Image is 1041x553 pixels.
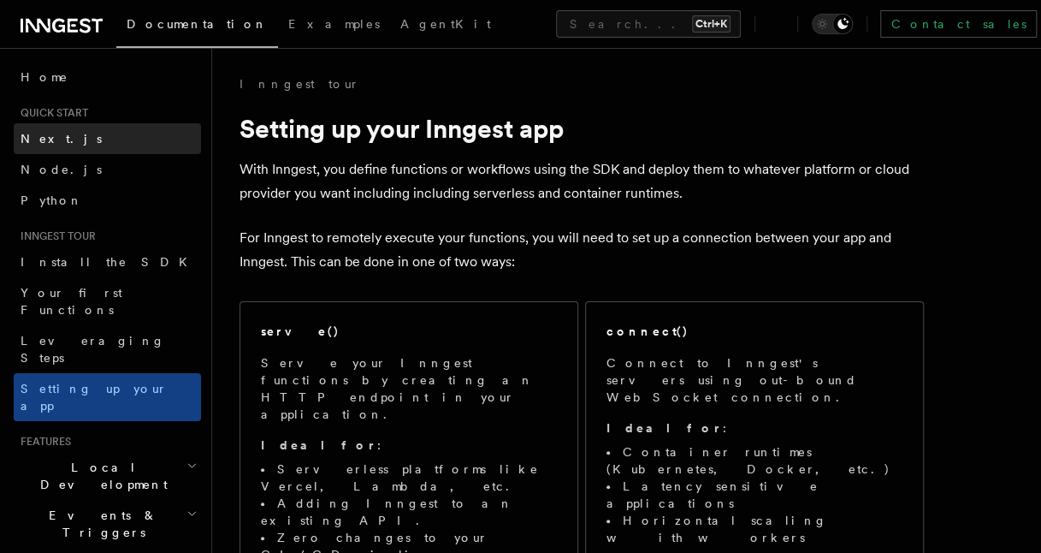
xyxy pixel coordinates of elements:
a: AgentKit [390,5,501,46]
span: Home [21,68,68,86]
li: Latency sensitive applications [606,478,902,512]
a: Examples [278,5,390,46]
span: Documentation [127,17,268,31]
a: Node.js [14,154,201,185]
li: Adding Inngest to an existing API. [261,495,557,529]
p: Connect to Inngest's servers using out-bound WebSocket connection. [606,354,902,406]
span: Install the SDK [21,255,198,269]
span: Your first Functions [21,286,122,317]
a: Documentation [116,5,278,48]
span: Node.js [21,163,102,176]
span: Quick start [14,106,88,120]
h2: connect() [606,323,689,340]
button: Toggle dark mode [812,14,853,34]
span: Setting up your app [21,382,168,413]
span: AgentKit [400,17,491,31]
li: Container runtimes (Kubernetes, Docker, etc.) [606,443,902,478]
li: Serverless platforms like Vercel, Lambda, etc. [261,461,557,495]
button: Events & Triggers [14,500,201,548]
a: Setting up your app [14,373,201,421]
p: : [261,437,557,454]
a: Home [14,62,201,92]
button: Search...Ctrl+K [556,10,741,38]
strong: Ideal for [606,421,723,435]
span: Events & Triggers [14,507,186,541]
span: Python [21,193,83,207]
h2: serve() [261,323,340,340]
a: Next.js [14,123,201,154]
span: Leveraging Steps [21,334,165,365]
button: Local Development [14,452,201,500]
li: Horizontal scaling with workers [606,512,902,546]
a: Leveraging Steps [14,325,201,373]
span: Inngest tour [14,229,96,243]
p: With Inngest, you define functions or workflows using the SDK and deploy them to whatever platfor... [240,158,924,205]
a: Contact sales [880,10,1037,38]
p: For Inngest to remotely execute your functions, you will need to set up a connection between your... [240,226,924,274]
span: Next.js [21,132,102,146]
p: : [606,419,902,437]
h1: Setting up your Inngest app [240,113,924,144]
strong: Ideal for [261,438,377,452]
a: Your first Functions [14,277,201,325]
a: Python [14,185,201,216]
p: Serve your Inngest functions by creating an HTTP endpoint in your application. [261,354,557,423]
a: Inngest tour [240,75,359,92]
kbd: Ctrl+K [692,15,730,33]
span: Examples [288,17,380,31]
span: Local Development [14,459,186,493]
span: Features [14,435,71,449]
a: Install the SDK [14,247,201,277]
